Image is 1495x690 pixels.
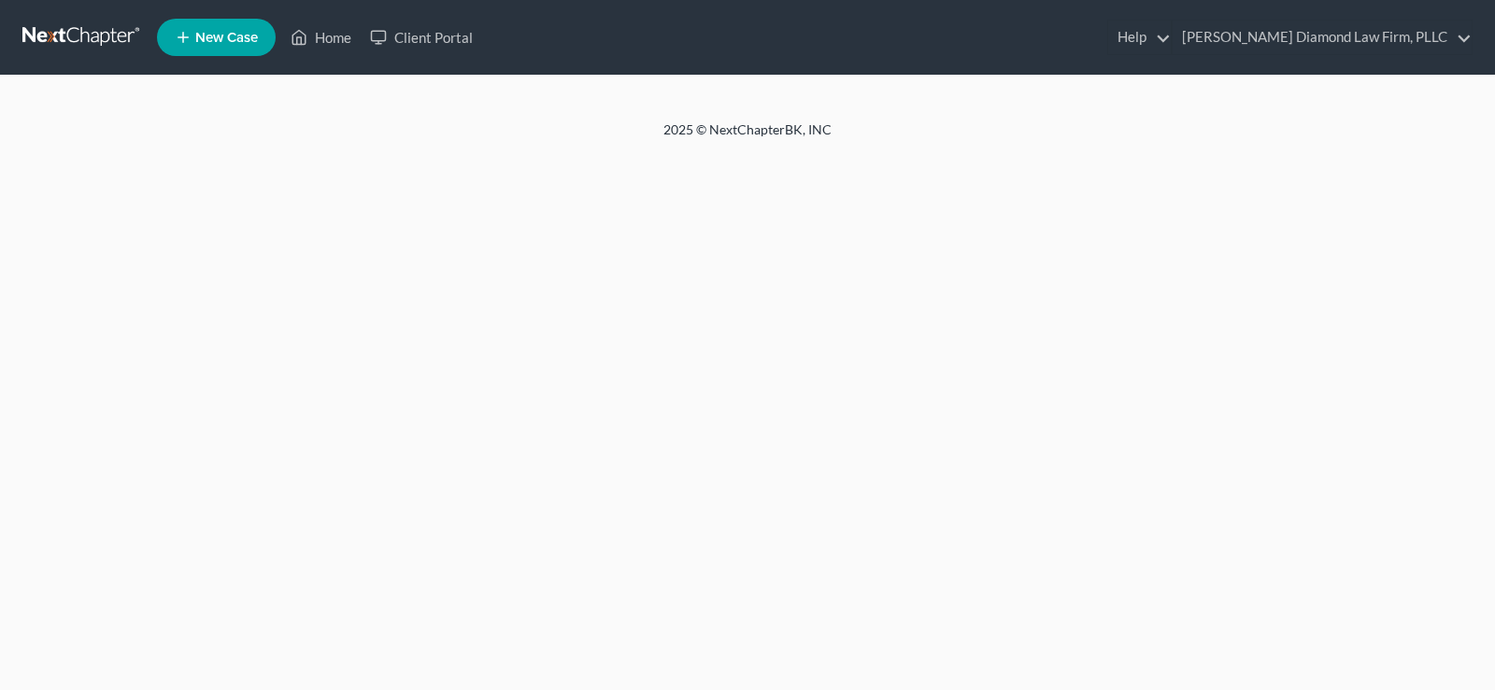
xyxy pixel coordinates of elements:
a: Help [1108,21,1171,54]
a: Client Portal [361,21,482,54]
new-legal-case-button: New Case [157,19,276,56]
a: [PERSON_NAME] Diamond Law Firm, PLLC [1173,21,1472,54]
div: 2025 © NextChapterBK, INC [215,120,1280,154]
a: Home [281,21,361,54]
